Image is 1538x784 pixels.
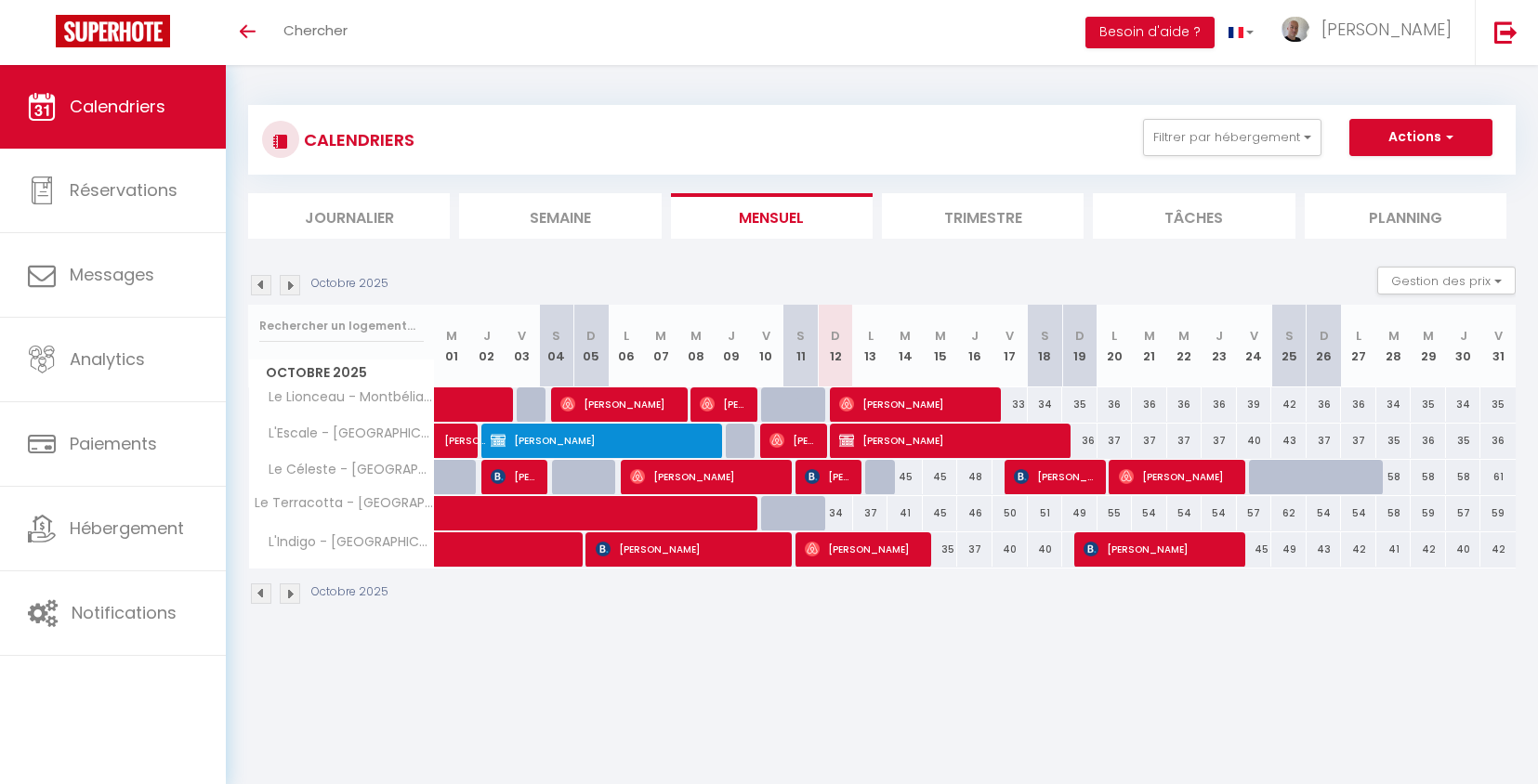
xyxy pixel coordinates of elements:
th: 10 [748,305,783,387]
div: 54 [1307,496,1342,530]
abbr: J [971,327,979,345]
th: 03 [505,305,540,387]
abbr: V [762,327,770,345]
th: 28 [1376,305,1412,387]
span: Notifications [72,601,177,624]
span: [PERSON_NAME] [491,423,708,458]
div: 42 [1480,532,1516,567]
div: 36 [1062,424,1098,458]
li: Journalier [248,193,450,239]
div: 35 [1062,387,1098,422]
div: 57 [1237,496,1272,530]
div: 50 [992,496,1028,530]
div: 37 [957,532,992,567]
abbr: V [1250,327,1258,345]
div: 42 [1411,532,1446,567]
span: [PERSON_NAME] [839,423,1057,458]
abbr: D [586,327,596,345]
abbr: S [796,327,805,345]
th: 13 [853,305,888,387]
span: Le Terracotta - [GEOGRAPHIC_DATA] [252,496,438,510]
abbr: V [1494,327,1503,345]
th: 18 [1028,305,1063,387]
span: Le Céleste - [GEOGRAPHIC_DATA] [252,460,438,480]
div: 35 [1446,424,1481,458]
span: Le Lionceau - Montbéliard [252,387,438,408]
span: [PERSON_NAME] [700,386,745,422]
abbr: J [483,327,491,345]
abbr: S [552,327,560,345]
th: 05 [574,305,610,387]
abbr: M [1423,327,1434,345]
abbr: M [655,327,666,345]
li: Tâches [1093,193,1295,239]
th: 26 [1307,305,1342,387]
div: 48 [957,460,992,494]
div: 37 [1202,424,1237,458]
th: 21 [1132,305,1167,387]
th: 09 [714,305,749,387]
span: [PERSON_NAME] [491,459,536,494]
abbr: V [1006,327,1014,345]
h3: CALENDRIERS [299,119,414,161]
div: 35 [1411,387,1446,422]
div: 58 [1446,460,1481,494]
th: 17 [992,305,1028,387]
span: Messages [70,263,154,286]
span: [PERSON_NAME] [596,531,779,567]
abbr: J [728,327,735,345]
span: [PERSON_NAME] [769,423,815,458]
span: [PERSON_NAME] [444,413,487,449]
div: 37 [1167,424,1203,458]
button: Filtrer par hébergement [1143,119,1321,156]
a: [PERSON_NAME] [435,424,470,459]
abbr: J [1460,327,1467,345]
abbr: M [1144,327,1155,345]
span: [PERSON_NAME] [560,386,675,422]
span: Calendriers [70,95,165,118]
span: Paiements [70,432,157,455]
th: 11 [783,305,819,387]
span: Hébergement [70,516,184,540]
li: Semaine [459,193,661,239]
span: Analytics [70,347,145,371]
th: 02 [469,305,505,387]
div: 34 [1446,387,1481,422]
li: Trimestre [882,193,1084,239]
abbr: S [1041,327,1049,345]
th: 25 [1271,305,1307,387]
div: 59 [1411,496,1446,530]
span: [PERSON_NAME] [1084,531,1232,567]
th: 04 [539,305,574,387]
abbr: L [1356,327,1361,345]
div: 40 [1446,532,1481,567]
div: 45 [923,496,958,530]
span: [PERSON_NAME] [630,459,779,494]
abbr: M [900,327,911,345]
div: 34 [1028,387,1063,422]
th: 20 [1098,305,1133,387]
div: 36 [1202,387,1237,422]
div: 37 [1132,424,1167,458]
span: [PERSON_NAME] [805,459,850,494]
li: Mensuel [671,193,873,239]
div: 37 [1307,424,1342,458]
div: 35 [1480,387,1516,422]
div: 45 [923,460,958,494]
abbr: L [868,327,874,345]
div: 54 [1132,496,1167,530]
abbr: M [446,327,457,345]
div: 40 [1237,424,1272,458]
div: 57 [1446,496,1481,530]
th: 12 [818,305,853,387]
div: 36 [1307,387,1342,422]
th: 22 [1167,305,1203,387]
abbr: D [1075,327,1084,345]
div: 36 [1167,387,1203,422]
span: Octobre 2025 [249,359,434,386]
div: 55 [1098,496,1133,530]
span: Réservations [70,178,177,202]
img: logout [1494,20,1518,44]
div: 40 [992,532,1028,567]
th: 30 [1446,305,1481,387]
